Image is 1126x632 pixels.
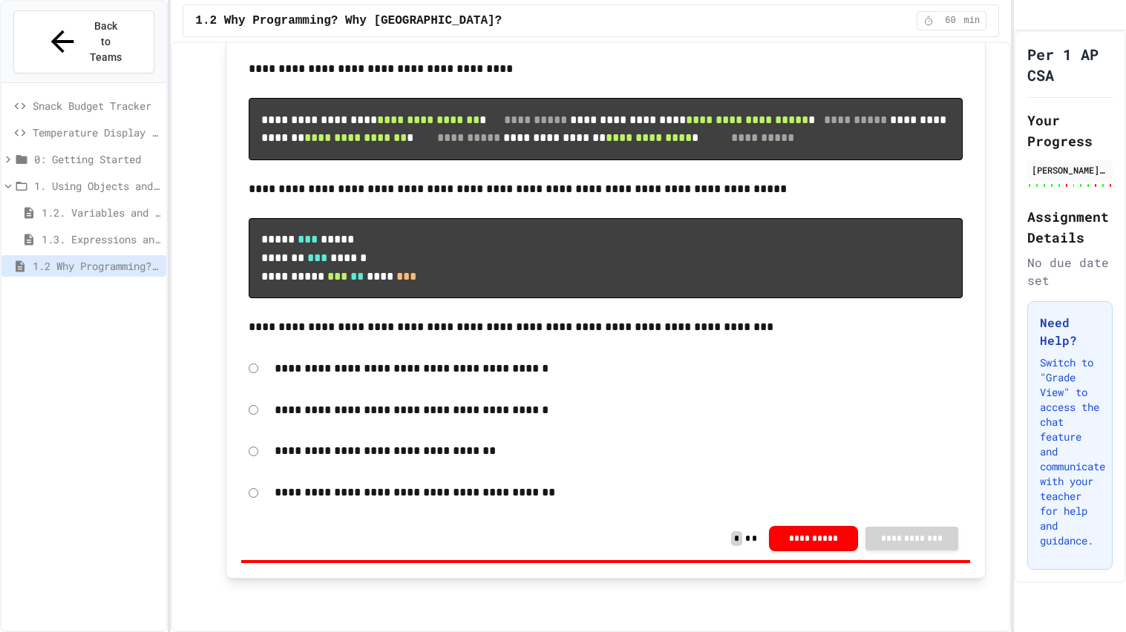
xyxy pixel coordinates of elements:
[1040,355,1100,548] p: Switch to "Grade View" to access the chat feature and communicate with your teacher for help and ...
[1032,163,1108,177] div: [PERSON_NAME] [PERSON_NAME]
[34,178,160,194] span: 1. Using Objects and Methods
[42,205,160,220] span: 1.2. Variables and Data Types
[33,258,160,274] span: 1.2 Why Programming? Why [GEOGRAPHIC_DATA]?
[1027,254,1113,289] div: No due date set
[938,15,962,27] span: 60
[1027,206,1113,248] h2: Assignment Details
[195,12,502,30] span: 1.2 Why Programming? Why [GEOGRAPHIC_DATA]?
[1027,110,1113,151] h2: Your Progress
[34,151,160,167] span: 0: Getting Started
[1040,314,1100,349] h3: Need Help?
[1027,44,1113,85] h1: Per 1 AP CSA
[33,125,160,140] span: Temperature Display Fix
[33,98,160,113] span: Snack Budget Tracker
[42,231,160,247] span: 1.3. Expressions and Output [New]
[88,19,123,65] span: Back to Teams
[13,10,154,73] button: Back to Teams
[963,15,980,27] span: min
